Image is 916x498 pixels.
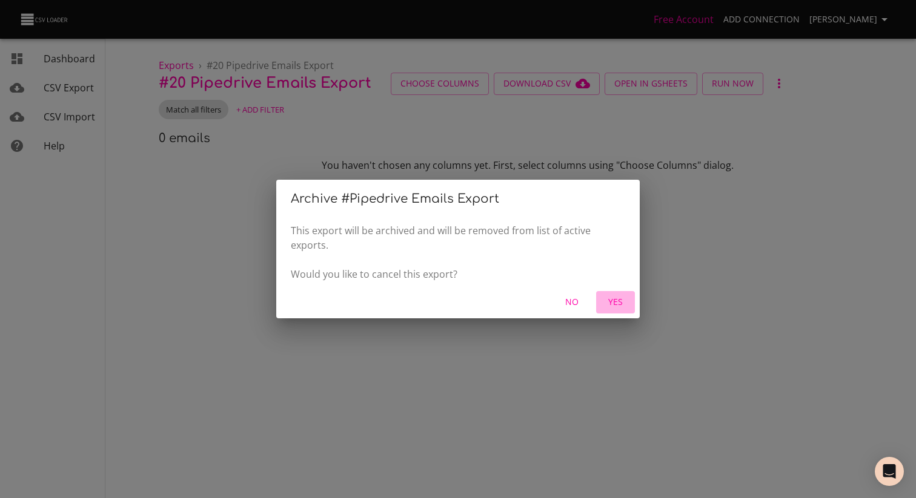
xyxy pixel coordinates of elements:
[601,295,630,310] span: Yes
[291,189,625,209] h2: Archive # Pipedrive Emails Export
[291,223,625,281] p: This export will be archived and will be removed from list of active exports. Would you like to c...
[553,291,591,313] button: No
[596,291,635,313] button: Yes
[875,457,904,486] div: Open Intercom Messenger
[557,295,586,310] span: No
